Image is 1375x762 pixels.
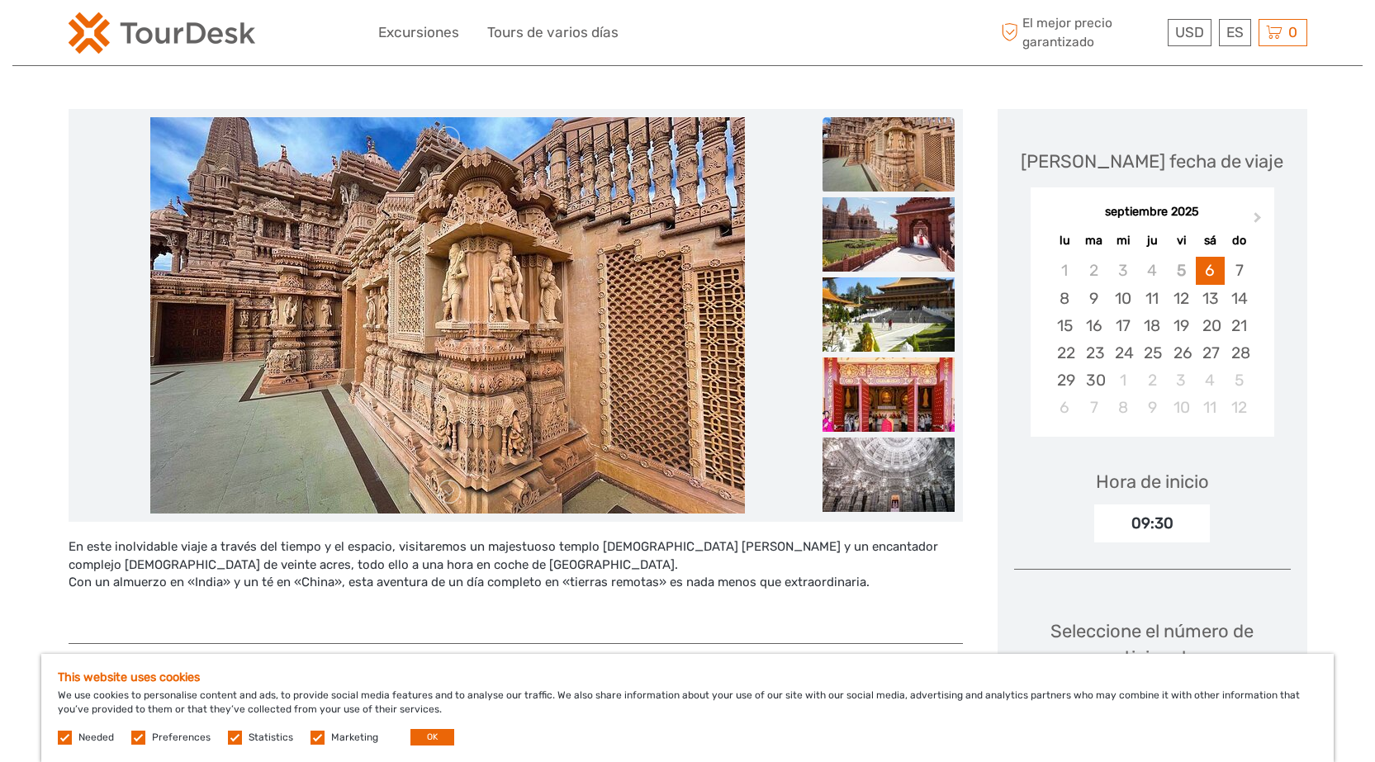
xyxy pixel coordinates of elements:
[1079,312,1108,339] div: Choose martes, 16 de septiembre de 2025
[1137,339,1166,367] div: Choose jueves, 25 de septiembre de 2025
[1167,230,1196,252] div: vi
[823,357,955,432] img: 36b020ddd769427cbd6b78cc42221887_slider_thumbnail.jpg
[1031,204,1274,221] div: septiembre 2025
[1021,149,1283,174] div: [PERSON_NAME] fecha de viaje
[1167,257,1196,284] div: Not available viernes, 5 de septiembre de 2025
[487,21,619,45] a: Tours de varios días
[1167,285,1196,312] div: Choose viernes, 12 de septiembre de 2025
[1137,367,1166,394] div: Choose jueves, 2 de octubre de 2025
[1036,257,1268,421] div: month 2025-09
[1094,504,1210,542] div: 09:30
[69,12,255,54] img: 2254-3441b4b5-4e5f-4d00-b396-31f1d84a6ebf_logo_small.png
[1108,230,1137,252] div: mi
[78,731,114,745] label: Needed
[1167,339,1196,367] div: Choose viernes, 26 de septiembre de 2025
[58,670,1317,684] h5: This website uses cookies
[150,117,745,514] img: eb254c805f164a249956c9659c221dd7_main_slider.jpg
[1225,285,1254,312] div: Choose domingo, 14 de septiembre de 2025
[1196,257,1225,284] div: Choose sábado, 6 de septiembre de 2025
[1175,24,1204,40] span: USD
[1014,618,1291,733] div: Seleccione el número de participantes
[1246,208,1273,234] button: Next Month
[1196,285,1225,312] div: Choose sábado, 13 de septiembre de 2025
[1137,394,1166,421] div: Choose jueves, 9 de octubre de 2025
[41,654,1334,762] div: We use cookies to personalise content and ads, to provide social media features and to analyse ou...
[378,21,459,45] a: Excursiones
[1137,285,1166,312] div: Choose jueves, 11 de septiembre de 2025
[1108,339,1137,367] div: Choose miércoles, 24 de septiembre de 2025
[1225,367,1254,394] div: Choose domingo, 5 de octubre de 2025
[1196,230,1225,252] div: sá
[1137,257,1166,284] div: Not available jueves, 4 de septiembre de 2025
[1108,312,1137,339] div: Choose miércoles, 17 de septiembre de 2025
[23,29,187,42] p: We're away right now. Please check back later!
[1108,367,1137,394] div: Choose miércoles, 1 de octubre de 2025
[1079,257,1108,284] div: Not available martes, 2 de septiembre de 2025
[1286,24,1300,40] span: 0
[1196,339,1225,367] div: Choose sábado, 27 de septiembre de 2025
[1050,339,1079,367] div: Choose lunes, 22 de septiembre de 2025
[152,731,211,745] label: Preferences
[1050,312,1079,339] div: Choose lunes, 15 de septiembre de 2025
[1225,339,1254,367] div: Choose domingo, 28 de septiembre de 2025
[1108,257,1137,284] div: Not available miércoles, 3 de septiembre de 2025
[1167,312,1196,339] div: Choose viernes, 19 de septiembre de 2025
[69,538,963,627] div: En este inolvidable viaje a través del tiempo y el espacio, visitaremos un majestuoso templo [DEM...
[1219,19,1251,46] div: ES
[1196,312,1225,339] div: Choose sábado, 20 de septiembre de 2025
[1079,394,1108,421] div: Choose martes, 7 de octubre de 2025
[1225,230,1254,252] div: do
[823,438,955,512] img: 2e7879bf9c0c4e69bf93118e3b44e4ed_slider_thumbnail.jpg
[331,731,378,745] label: Marketing
[1196,394,1225,421] div: Choose sábado, 11 de octubre de 2025
[1167,394,1196,421] div: Choose viernes, 10 de octubre de 2025
[1108,394,1137,421] div: Choose miércoles, 8 de octubre de 2025
[410,729,454,745] button: OK
[1225,312,1254,339] div: Choose domingo, 21 de septiembre de 2025
[1050,285,1079,312] div: Choose lunes, 8 de septiembre de 2025
[1079,339,1108,367] div: Choose martes, 23 de septiembre de 2025
[190,26,210,45] button: Open LiveChat chat widget
[823,197,955,272] img: 6e8e9edc118c4e3d9edce2f8859d79cd_slider_thumbnail.jpg
[1096,469,1209,495] div: Hora de inicio
[1225,394,1254,421] div: Choose domingo, 12 de octubre de 2025
[1050,367,1079,394] div: Choose lunes, 29 de septiembre de 2025
[823,277,955,352] img: 15c9fea8ad95468fbcda27563ff820b1_slider_thumbnail.jpg
[1079,367,1108,394] div: Choose martes, 30 de septiembre de 2025
[998,14,1164,50] span: El mejor precio garantizado
[1050,394,1079,421] div: Choose lunes, 6 de octubre de 2025
[1137,312,1166,339] div: Choose jueves, 18 de septiembre de 2025
[1050,230,1079,252] div: lu
[1079,285,1108,312] div: Choose martes, 9 de septiembre de 2025
[823,117,955,192] img: eb254c805f164a249956c9659c221dd7_slider_thumbnail.jpg
[1137,230,1166,252] div: ju
[1050,257,1079,284] div: Not available lunes, 1 de septiembre de 2025
[1079,230,1108,252] div: ma
[1196,367,1225,394] div: Choose sábado, 4 de octubre de 2025
[249,731,293,745] label: Statistics
[1225,257,1254,284] div: Choose domingo, 7 de septiembre de 2025
[1108,285,1137,312] div: Choose miércoles, 10 de septiembre de 2025
[1167,367,1196,394] div: Choose viernes, 3 de octubre de 2025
